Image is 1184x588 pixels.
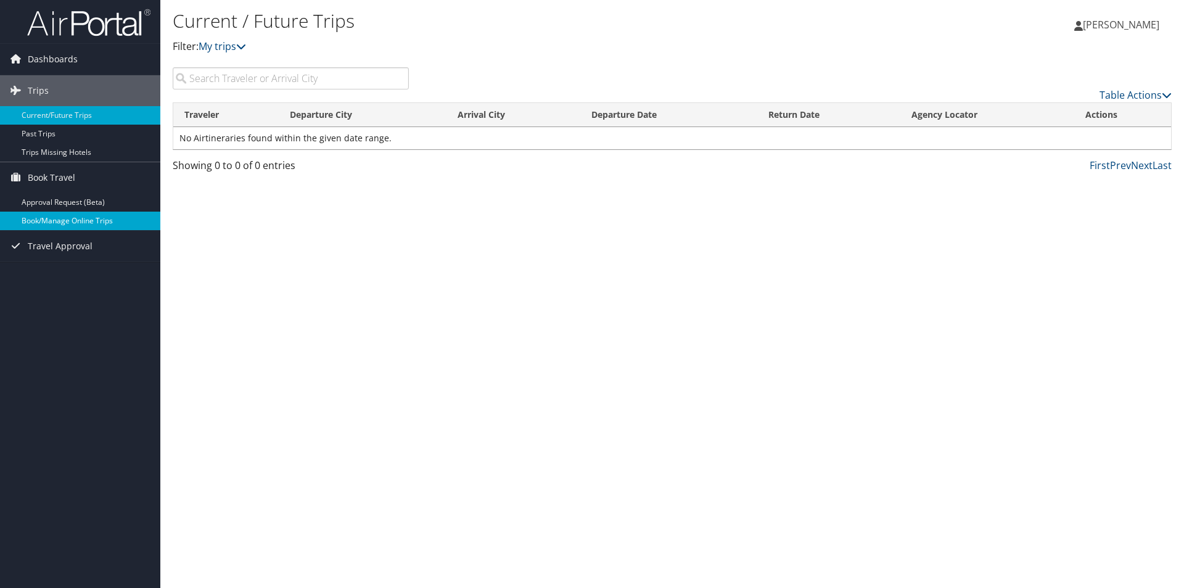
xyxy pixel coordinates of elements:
a: Table Actions [1100,88,1172,102]
span: [PERSON_NAME] [1083,18,1159,31]
th: Departure Date: activate to sort column descending [580,103,757,127]
th: Agency Locator: activate to sort column ascending [900,103,1074,127]
a: Prev [1110,159,1131,172]
span: Travel Approval [28,231,92,262]
a: First [1090,159,1110,172]
input: Search Traveler or Arrival City [173,67,409,89]
td: No Airtineraries found within the given date range. [173,127,1171,149]
a: My trips [199,39,246,53]
h1: Current / Future Trips [173,8,839,34]
span: Book Travel [28,162,75,193]
img: airportal-logo.png [27,8,150,37]
a: Last [1153,159,1172,172]
span: Dashboards [28,44,78,75]
th: Arrival City: activate to sort column ascending [446,103,580,127]
div: Showing 0 to 0 of 0 entries [173,158,409,179]
span: Trips [28,75,49,106]
th: Departure City: activate to sort column ascending [279,103,446,127]
th: Traveler: activate to sort column ascending [173,103,279,127]
a: [PERSON_NAME] [1074,6,1172,43]
p: Filter: [173,39,839,55]
th: Return Date: activate to sort column ascending [757,103,900,127]
a: Next [1131,159,1153,172]
th: Actions [1074,103,1171,127]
